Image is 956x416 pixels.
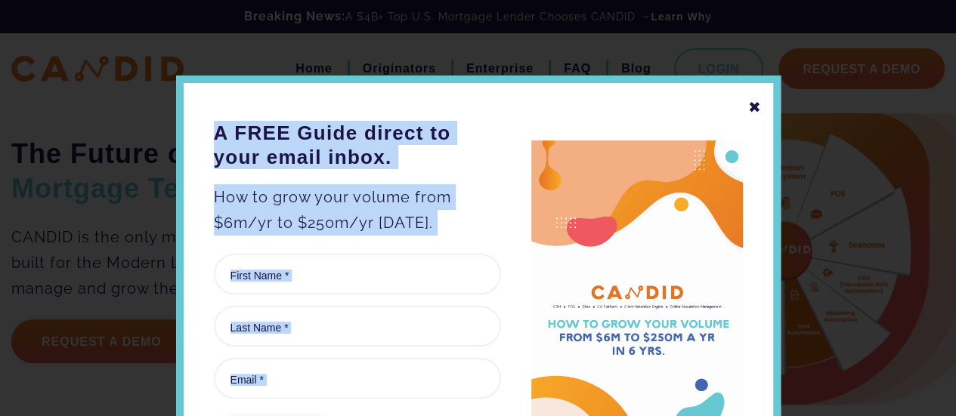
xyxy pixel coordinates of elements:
[214,306,501,347] input: Last Name *
[214,184,501,236] p: How to grow your volume from $6m/yr to $250m/yr [DATE].
[748,94,762,120] div: ✖
[214,121,501,169] h3: A FREE Guide direct to your email inbox.
[214,358,501,399] input: Email *
[214,254,501,294] input: First Name *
